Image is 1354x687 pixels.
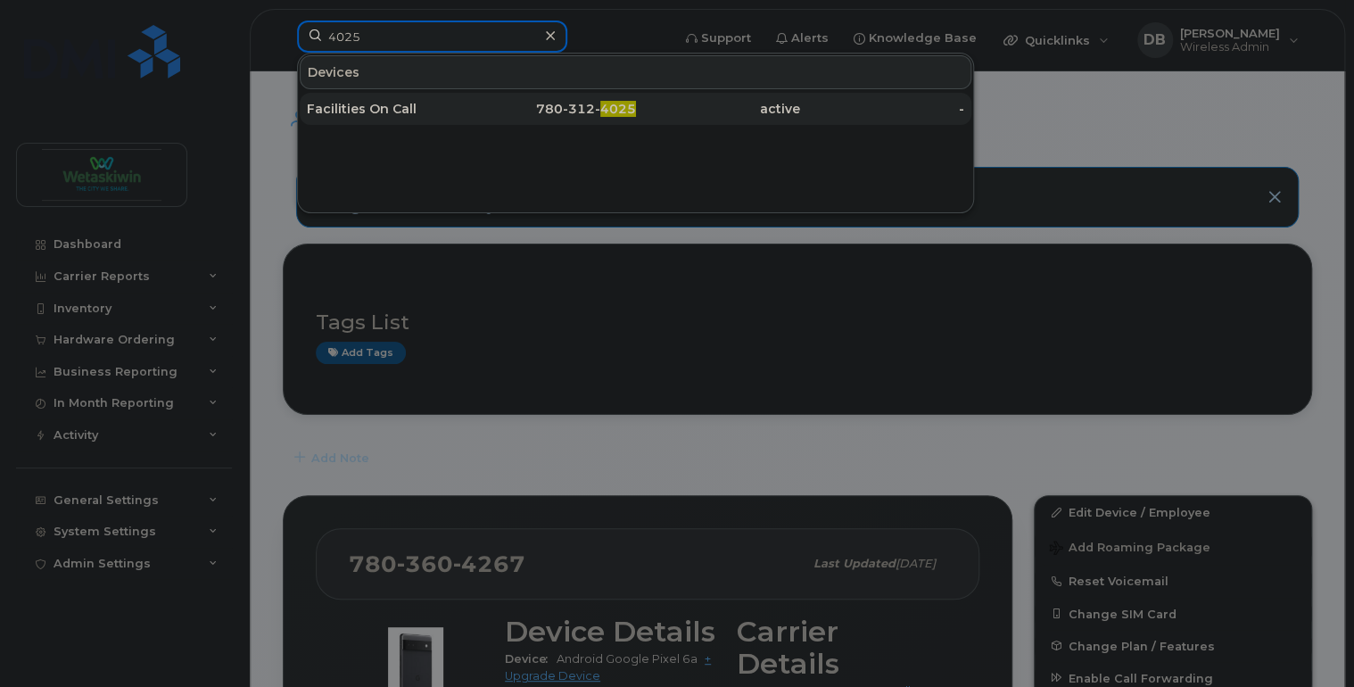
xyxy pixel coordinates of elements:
span: 4025 [600,101,636,117]
div: Devices [300,55,971,89]
div: 780-312- [471,100,635,118]
div: Facilities On Call [307,100,471,118]
a: Facilities On Call780-312-4025active- [300,93,971,125]
div: active [636,100,800,118]
div: - [800,100,964,118]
